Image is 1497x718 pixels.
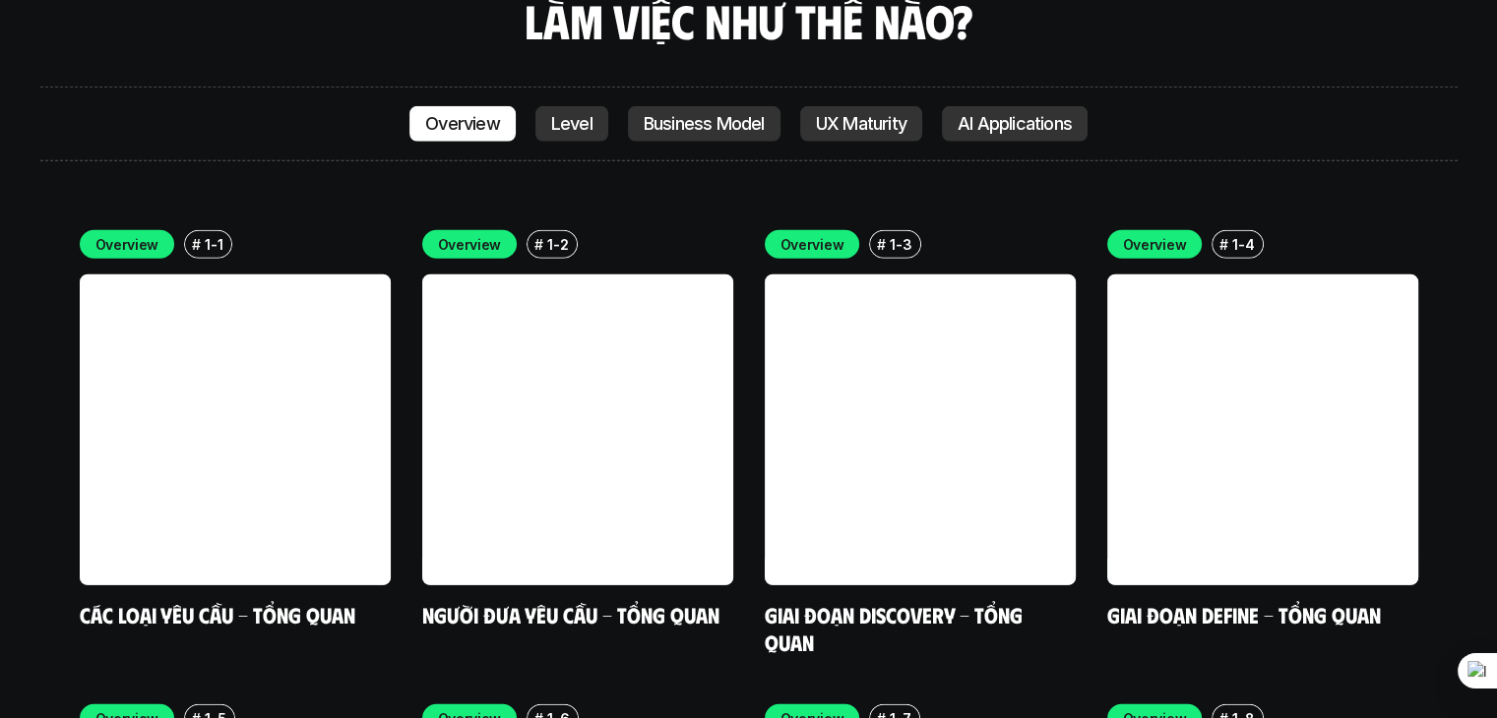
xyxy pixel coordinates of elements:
a: Level [535,106,608,142]
a: Các loại yêu cầu - Tổng quan [80,601,355,628]
p: Business Model [644,114,765,134]
h6: # [1219,237,1228,252]
p: 1-2 [547,234,568,255]
h6: # [192,237,201,252]
a: Người đưa yêu cầu - Tổng quan [422,601,719,628]
p: Level [551,114,593,134]
p: Overview [95,234,159,255]
a: Giai đoạn Discovery - Tổng quan [765,601,1028,655]
a: Giai đoạn Define - Tổng quan [1107,601,1381,628]
h6: # [877,237,886,252]
p: Overview [1123,234,1187,255]
a: AI Applications [942,106,1088,142]
a: UX Maturity [800,106,922,142]
a: Overview [409,106,516,142]
p: UX Maturity [816,114,906,134]
p: Overview [438,234,502,255]
p: 1-1 [205,234,222,255]
p: AI Applications [958,114,1072,134]
h6: # [534,237,543,252]
p: Overview [780,234,844,255]
a: Business Model [628,106,780,142]
p: 1-4 [1232,234,1254,255]
p: Overview [425,114,500,134]
p: 1-3 [890,234,911,255]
